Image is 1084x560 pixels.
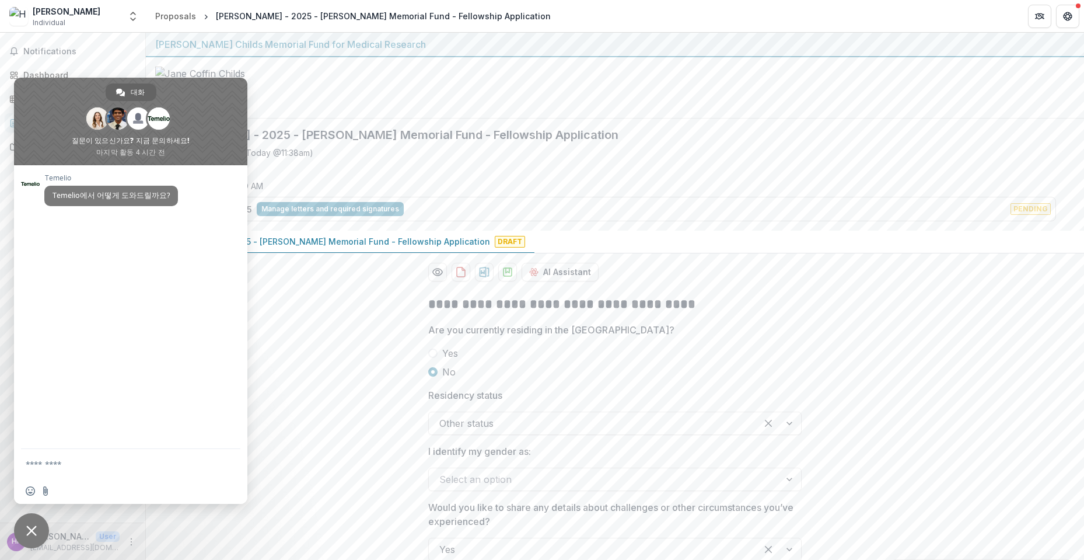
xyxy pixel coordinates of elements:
img: Hyunjin Rho [9,7,28,26]
button: Open entity switcher [125,5,141,28]
div: [PERSON_NAME] Childs Memorial Fund for Medical Research [155,37,1075,51]
h2: [PERSON_NAME] - 2025 - [PERSON_NAME] Memorial Fund - Fellowship Application [155,128,1056,142]
span: 대화 [131,84,145,101]
span: Notifications [23,47,136,57]
p: Residency status [428,388,502,402]
span: Individual [33,18,65,28]
div: 채팅 닫기 [14,513,49,548]
span: Yes [442,346,458,360]
div: [PERSON_NAME] - 2025 - [PERSON_NAME] Memorial Fund - Fellowship Application [216,10,551,22]
a: Proposals [151,8,201,25]
div: Clear selected options [759,540,778,559]
p: [EMAIL_ADDRESS][DOMAIN_NAME] [30,542,120,553]
button: download-proposal [452,263,470,281]
textarea: 메시지 작성... [26,459,210,470]
button: Partners [1028,5,1051,28]
div: Dashboard [23,69,131,81]
span: Pending [1010,203,1051,215]
p: Would you like to share any details about challenges or other circumstances you’ve experienced? [428,500,795,528]
button: AI Assistant [522,263,599,281]
button: view-reference [257,202,404,216]
button: download-proposal [498,263,517,281]
button: More [124,535,138,549]
button: Preview 1b4ea1b4-a25a-4628-b36e-2d0edbc052ae-0.pdf [428,263,447,281]
a: Documents [5,137,141,156]
p: Are you currently residing in the [GEOGRAPHIC_DATA]? [428,323,674,337]
nav: breadcrumb [151,8,555,25]
div: Hyunjin Rho [12,538,22,545]
img: Jane Coffin Childs Memorial Fund for Medical Research [155,67,272,109]
span: 이모티콘 사용하기 [26,486,35,496]
a: Dashboard [5,65,141,85]
button: Get Help [1056,5,1079,28]
span: Draft [495,236,525,248]
span: No [442,365,456,379]
p: I identify my gender as: [428,444,531,458]
span: 파일 보내기 [41,486,50,496]
button: Notifications [5,42,141,61]
div: Clear selected options [759,414,778,433]
div: [PERSON_NAME] [33,5,100,18]
span: Temelio [44,174,178,182]
div: 대화 [106,84,156,101]
a: Tasks [5,89,141,109]
a: Proposals [5,113,141,133]
span: Temelio에서 어떻게 도와드릴까요? [53,190,170,200]
p: [PERSON_NAME] [30,530,91,542]
button: download-proposal [475,263,494,281]
div: Proposals [155,10,196,22]
p: [PERSON_NAME] - 2025 - [PERSON_NAME] Memorial Fund - Fellowship Application [155,235,490,248]
p: User [96,531,120,542]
